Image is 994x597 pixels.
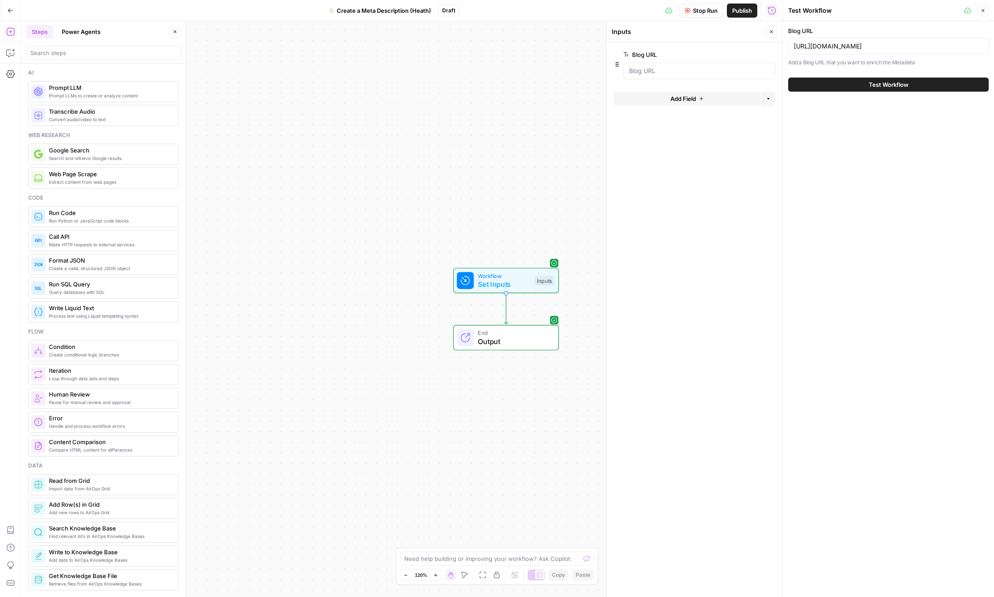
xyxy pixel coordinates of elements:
[49,265,171,272] span: Create a valid, structured JSON object
[49,280,171,289] span: Run SQL Query
[49,155,171,162] span: Search and retrieve Google results
[49,217,171,224] span: Run Python or JavaScript code blocks
[30,48,177,57] input: Search steps
[49,107,171,116] span: Transcribe Audio
[442,7,455,15] span: Draft
[788,58,989,67] p: Add a Blog URL that you want to enrich the Metadeta
[49,556,171,564] span: Add data to AirOps Knowledge Bases
[478,336,550,347] span: Output
[732,6,752,15] span: Publish
[49,208,171,217] span: Run Code
[49,366,171,375] span: Iteration
[49,116,171,123] span: Convert audio/video to text
[49,232,171,241] span: Call API
[614,92,760,106] button: Add Field
[49,438,171,446] span: Content Comparison
[424,325,588,351] div: EndOutput
[49,256,171,265] span: Format JSON
[49,375,171,382] span: Loop through data sets and steps
[49,390,171,399] span: Human Review
[623,50,726,59] label: Blog URL
[56,25,106,39] button: Power Agents
[49,289,171,296] span: Query databases with SQL
[28,69,179,77] div: Ai
[415,571,427,578] span: 120%
[49,548,171,556] span: Write to Knowledge Base
[49,304,171,312] span: Write Liquid Text
[49,170,171,178] span: Web Page Scrape
[49,509,171,516] span: Add new rows to AirOps Grid
[679,4,723,18] button: Stop Run
[693,6,718,15] span: Stop Run
[337,6,431,15] span: Create a Meta Description (Heath)
[788,26,989,35] label: Blog URL
[612,27,763,36] div: Inputs
[572,569,594,581] button: Paste
[49,423,171,430] span: Handle and process workflow errors
[478,279,530,289] span: Set Inputs
[49,178,171,185] span: Extract content from web pages
[49,485,171,492] span: Import data from AirOps Grid
[49,312,171,319] span: Process text using Liquid templating syntax
[49,446,171,453] span: Compare HTML content for differences
[49,399,171,406] span: Pause for manual review and approval
[49,241,171,248] span: Make HTTP requests to external services
[49,92,171,99] span: Prompt LLMs to create or analyze content
[26,25,53,39] button: Steps
[49,524,171,533] span: Search Knowledge Base
[629,67,770,75] input: Blog URL
[504,293,507,324] g: Edge from start to end
[535,276,554,286] div: Inputs
[788,78,989,92] button: Test Workflow
[727,4,757,18] button: Publish
[49,342,171,351] span: Condition
[49,500,171,509] span: Add Row(s) in Grid
[49,533,171,540] span: Find relevant info in AirOps Knowledge Bases
[28,462,179,470] div: Data
[28,194,179,202] div: Code
[49,476,171,485] span: Read from Grid
[49,414,171,423] span: Error
[28,131,179,139] div: Web research
[28,328,179,336] div: Flow
[548,569,569,581] button: Copy
[552,571,565,579] span: Copy
[49,83,171,92] span: Prompt LLM
[478,329,550,337] span: End
[49,580,171,587] span: Retrieve files from AirOps Knowledge Bases
[49,351,171,358] span: Create conditional logic branches
[34,441,43,450] img: vrinnnclop0vshvmafd7ip1g7ohf
[49,146,171,155] span: Google Search
[424,268,588,293] div: WorkflowSet InputsInputs
[670,94,696,103] span: Add Field
[478,271,530,280] span: Workflow
[576,571,590,579] span: Paste
[869,80,908,89] span: Test Workflow
[49,571,171,580] span: Get Knowledge Base File
[324,4,436,18] button: Create a Meta Description (Heath)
